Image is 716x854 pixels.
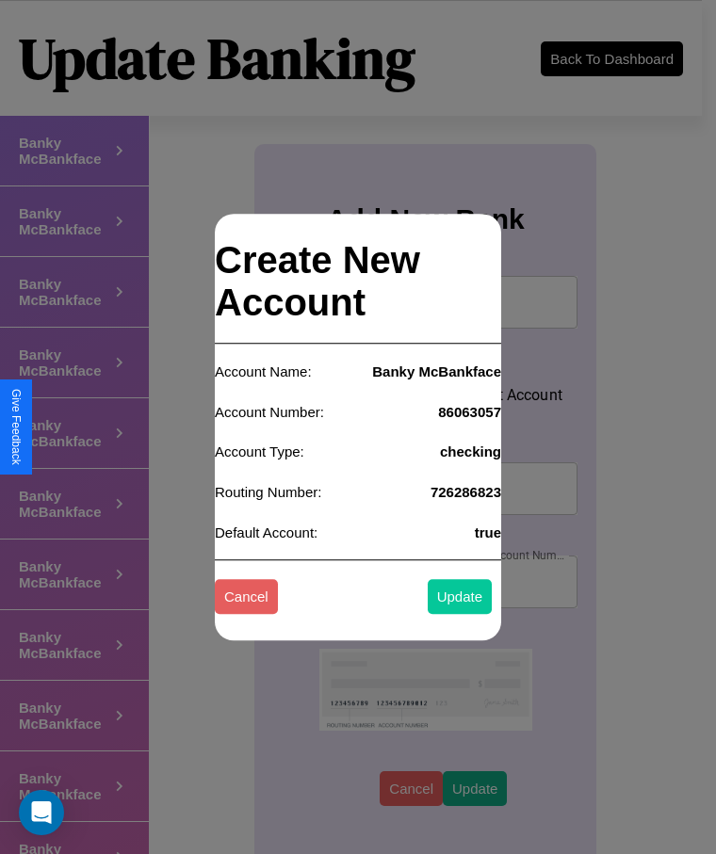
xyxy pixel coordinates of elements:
[9,389,23,465] div: Give Feedback
[215,479,321,505] p: Routing Number:
[428,579,492,614] button: Update
[438,404,501,420] h4: 86063057
[215,439,304,464] p: Account Type:
[475,524,501,540] h4: true
[372,363,501,379] h4: Banky McBankface
[215,359,312,384] p: Account Name:
[431,484,501,500] h4: 726286823
[19,790,64,835] div: Open Intercom Messenger
[440,443,501,459] h4: checking
[215,520,317,545] p: Default Account:
[215,221,501,345] h2: Create New Account
[215,399,324,425] p: Account Number:
[215,579,278,614] button: Cancel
